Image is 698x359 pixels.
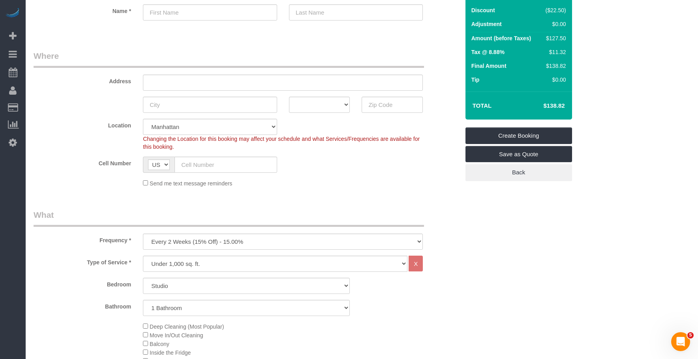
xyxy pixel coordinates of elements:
div: $0.00 [542,20,566,28]
label: Discount [471,6,495,14]
label: Location [28,119,137,129]
label: Bathroom [28,300,137,310]
a: Create Booking [465,127,572,144]
div: ($22.50) [542,6,566,14]
legend: What [34,209,424,227]
span: Changing the Location for this booking may affect your schedule and what Services/Frequencies are... [143,136,420,150]
input: City [143,97,277,113]
a: Back [465,164,572,181]
iframe: Intercom live chat [671,332,690,351]
label: Type of Service * [28,256,137,266]
label: Bedroom [28,278,137,288]
label: Adjustment [471,20,502,28]
legend: Where [34,50,424,68]
input: Zip Code [362,97,423,113]
div: $0.00 [542,76,566,84]
span: 5 [687,332,694,338]
span: Deep Cleaning (Most Popular) [150,323,224,330]
div: $138.82 [542,62,566,70]
span: Move In/Out Cleaning [150,332,203,338]
input: Last Name [289,4,423,21]
strong: Total [473,102,492,109]
span: Balcony [150,341,169,347]
a: Save as Quote [465,146,572,163]
label: Final Amount [471,62,507,70]
span: Inside the Fridge [150,350,191,356]
label: Tax @ 8.88% [471,48,505,56]
h4: $138.82 [520,103,565,109]
label: Tip [471,76,480,84]
label: Frequency * [28,234,137,244]
img: Automaid Logo [5,8,21,19]
input: First Name [143,4,277,21]
span: Send me text message reminders [150,180,232,187]
label: Name * [28,4,137,15]
input: Cell Number [174,157,277,173]
label: Amount (before Taxes) [471,34,531,42]
label: Cell Number [28,157,137,167]
div: $127.50 [542,34,566,42]
label: Address [28,75,137,85]
div: $11.32 [542,48,566,56]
